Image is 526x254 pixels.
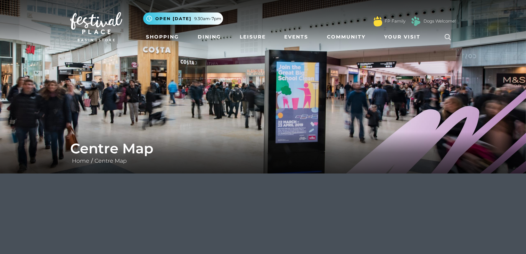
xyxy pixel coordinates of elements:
a: Centre Map [93,158,129,164]
a: FP Family [385,18,405,24]
div: / [65,140,461,165]
span: Your Visit [384,33,420,41]
h1: Centre Map [70,140,456,157]
img: Festival Place Logo [70,12,122,41]
a: Shopping [143,31,182,43]
span: Open [DATE] [155,16,191,22]
a: Home [70,158,91,164]
a: Community [324,31,368,43]
a: Dogs Welcome! [424,18,456,24]
span: 9.30am-7pm [194,16,221,22]
a: Your Visit [381,31,427,43]
a: Leisure [237,31,269,43]
button: Open [DATE] 9.30am-7pm [143,12,223,25]
a: Events [281,31,311,43]
a: Dining [195,31,224,43]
